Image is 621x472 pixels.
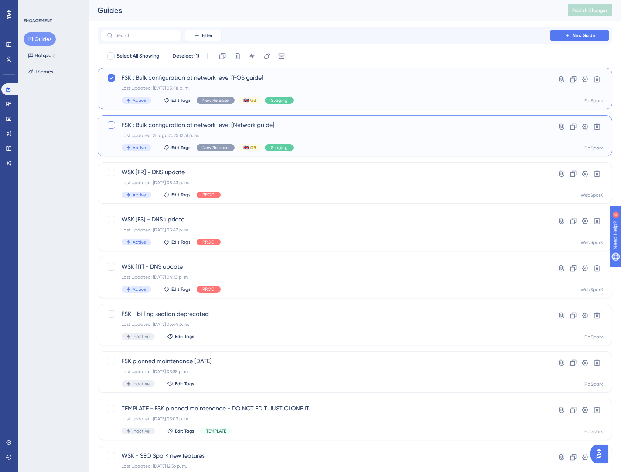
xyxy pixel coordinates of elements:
[185,30,222,41] button: Filter
[271,145,288,151] span: Staging
[24,18,52,24] div: ENGAGEMENT
[122,274,529,280] div: Last Updated: [DATE] 04:10 p. m.
[581,192,603,198] div: WebSparK
[584,145,603,151] div: FidSpark
[122,310,529,318] span: FSK - billing section deprecated
[572,7,608,13] span: Publish Changes
[167,381,194,387] button: Edit Tags
[202,286,215,292] span: PROD
[173,52,199,61] span: Deselect (1)
[163,145,191,151] button: Edit Tags
[171,192,191,198] span: Edit Tags
[163,286,191,292] button: Edit Tags
[590,443,612,465] iframe: UserGuiding AI Assistant Launcher
[584,334,603,340] div: FidSpark
[122,168,529,177] span: WSK [FR] - DNS update
[584,381,603,387] div: FidSpark
[584,428,603,434] div: FidSpark
[175,381,194,387] span: Edit Tags
[122,321,529,327] div: Last Updated: [DATE] 03:44 p. m.
[175,428,194,434] span: Edit Tags
[116,33,175,38] input: Search
[243,145,256,151] span: 🇬🇧 GB
[24,32,56,46] button: Guides
[122,180,529,186] div: Last Updated: [DATE] 05:43 p. m.
[202,32,212,38] span: Filter
[98,5,549,15] div: Guides
[584,98,603,104] div: FidSpark
[122,215,529,224] span: WSK [ES] - DNS update
[24,65,58,78] button: Themes
[163,97,191,103] button: Edit Tags
[243,97,256,103] span: 🇬🇧 GB
[167,428,194,434] button: Edit Tags
[122,262,529,271] span: WSK [IT] - DNS update
[122,404,529,413] span: TEMPLATE - FSK planned maintenance - DO NOT EDIT JUST CLONE IT
[550,30,609,41] button: New Guide
[175,334,194,340] span: Edit Tags
[122,132,529,138] div: Last Updated: 28 ago 2025 12:31 p. m.
[133,97,146,103] span: Active
[206,428,226,434] span: TEMPLATE
[581,287,603,293] div: WebSparK
[271,97,288,103] span: Staging
[122,85,529,91] div: Last Updated: [DATE] 05:48 p. m.
[122,369,529,375] div: Last Updated: [DATE] 03:38 p. m.
[122,463,529,469] div: Last Updated: [DATE] 12:36 p. m.
[202,97,229,103] span: New Release
[169,49,203,63] button: Deselect (1)
[122,73,529,82] span: FSK : Bulk configuration at network level [POS guide]
[122,121,529,130] span: FSK : Bulk configuration at network level [Network guide]
[117,52,160,61] span: Select All Showing
[171,239,191,245] span: Edit Tags
[171,145,191,151] span: Edit Tags
[122,227,529,233] div: Last Updated: [DATE] 05:42 p. m.
[133,381,150,387] span: Inactive
[24,49,60,62] button: Hotspots
[133,428,150,434] span: Inactive
[133,145,146,151] span: Active
[581,240,603,245] div: WebSparK
[51,4,54,10] div: 4
[122,416,529,422] div: Last Updated: [DATE] 03:03 p. m.
[133,286,146,292] span: Active
[573,32,595,38] span: New Guide
[167,334,194,340] button: Edit Tags
[133,192,146,198] span: Active
[133,239,146,245] span: Active
[122,451,529,460] span: WSK - SEO SparK new features
[17,2,46,11] span: Need Help?
[171,97,191,103] span: Edit Tags
[163,239,191,245] button: Edit Tags
[171,286,191,292] span: Edit Tags
[202,239,215,245] span: PROD
[163,192,191,198] button: Edit Tags
[568,4,612,16] button: Publish Changes
[202,192,215,198] span: PROD
[122,357,529,366] span: FSK planned maintenance [DATE]
[202,145,229,151] span: New Release
[133,334,150,340] span: Inactive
